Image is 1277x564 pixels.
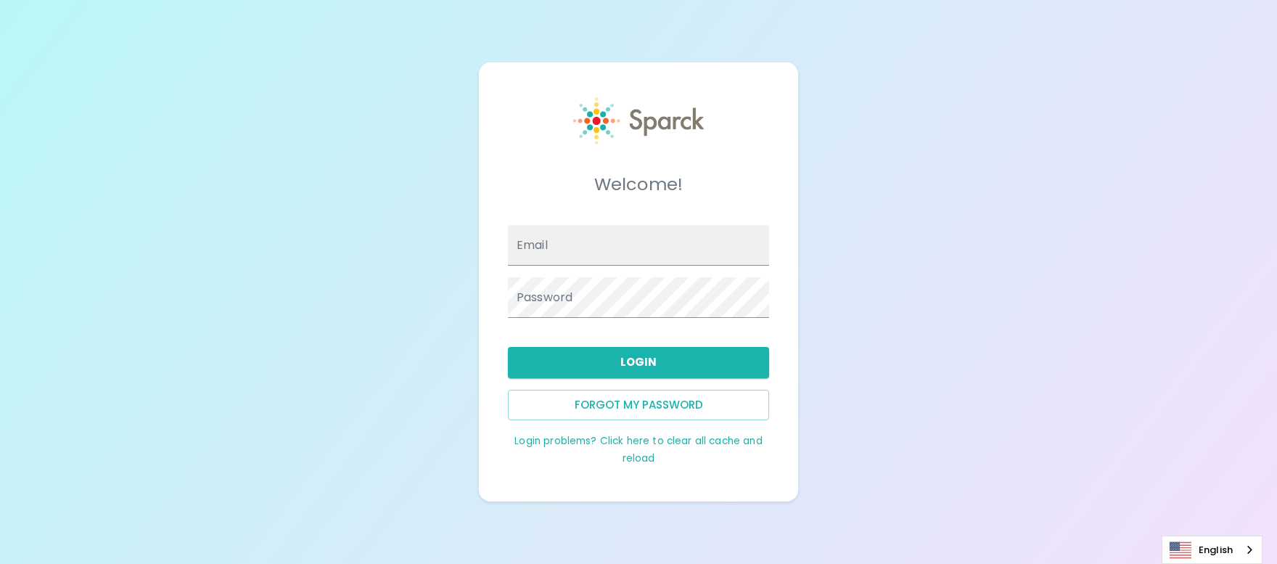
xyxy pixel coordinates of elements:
[508,390,769,420] button: Forgot my password
[1162,536,1262,563] a: English
[508,173,769,196] h5: Welcome!
[1162,536,1262,564] div: Language
[514,434,762,465] a: Login problems? Click here to clear all cache and reload
[573,97,704,144] img: Sparck logo
[508,347,769,377] button: Login
[1162,536,1262,564] aside: Language selected: English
